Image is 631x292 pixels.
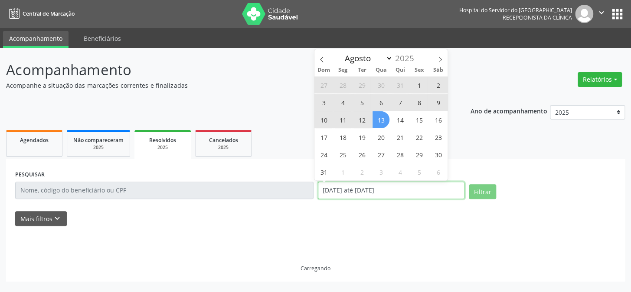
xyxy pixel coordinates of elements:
span: Agosto 24, 2025 [315,146,332,163]
span: Ter [353,67,372,73]
span: Agosto 16, 2025 [430,111,447,128]
p: Acompanhamento [6,59,439,81]
span: Qui [390,67,409,73]
a: Acompanhamento [3,31,69,48]
span: Seg [333,67,353,73]
span: Agosto 30, 2025 [430,146,447,163]
span: Agosto 31, 2025 [315,163,332,180]
span: Agosto 5, 2025 [353,94,370,111]
span: Resolvidos [149,136,176,144]
button: Filtrar [469,184,496,199]
span: Agosto 20, 2025 [373,129,389,146]
span: Agosto 19, 2025 [353,129,370,146]
span: Agosto 29, 2025 [411,146,428,163]
span: Setembro 3, 2025 [373,163,389,180]
div: Hospital do Servidor do [GEOGRAPHIC_DATA] [459,7,572,14]
span: Agosto 10, 2025 [315,111,332,128]
span: Agosto 26, 2025 [353,146,370,163]
div: 2025 [141,144,185,151]
span: Julho 30, 2025 [373,76,389,93]
span: Agosto 2, 2025 [430,76,447,93]
button: apps [610,7,625,22]
span: Não compareceram [73,136,124,144]
i:  [597,8,606,17]
span: Sáb [428,67,448,73]
span: Sex [409,67,428,73]
span: Agendados [20,136,49,144]
span: Julho 28, 2025 [334,76,351,93]
span: Agosto 14, 2025 [392,111,409,128]
span: Agosto 17, 2025 [315,129,332,146]
button:  [593,5,610,23]
span: Setembro 4, 2025 [392,163,409,180]
span: Agosto 12, 2025 [353,111,370,128]
span: Dom [314,67,333,73]
span: Julho 27, 2025 [315,76,332,93]
span: Agosto 3, 2025 [315,94,332,111]
img: img [575,5,593,23]
button: Mais filtroskeyboard_arrow_down [15,211,67,226]
select: Month [341,52,393,64]
a: Beneficiários [78,31,127,46]
span: Setembro 1, 2025 [334,163,351,180]
i: keyboard_arrow_down [52,214,62,223]
span: Agosto 28, 2025 [392,146,409,163]
span: Agosto 1, 2025 [411,76,428,93]
button: Relatórios [578,72,622,87]
span: Setembro 6, 2025 [430,163,447,180]
span: Agosto 22, 2025 [411,129,428,146]
span: Agosto 21, 2025 [392,129,409,146]
span: Agosto 13, 2025 [373,111,389,128]
span: Julho 29, 2025 [353,76,370,93]
div: 2025 [73,144,124,151]
span: Agosto 6, 2025 [373,94,389,111]
span: Central de Marcação [23,10,75,17]
span: Qua [371,67,390,73]
span: Agosto 27, 2025 [373,146,389,163]
span: Setembro 2, 2025 [353,163,370,180]
span: Agosto 7, 2025 [392,94,409,111]
span: Agosto 9, 2025 [430,94,447,111]
span: Agosto 23, 2025 [430,129,447,146]
p: Ano de acompanhamento [470,105,547,116]
div: 2025 [202,144,245,151]
div: Carregando [301,265,330,272]
span: Agosto 15, 2025 [411,111,428,128]
a: Central de Marcação [6,7,75,21]
label: PESQUISAR [15,168,45,182]
input: Selecione um intervalo [318,182,465,199]
span: Setembro 5, 2025 [411,163,428,180]
input: Nome, código do beneficiário ou CPF [15,182,314,199]
span: Agosto 4, 2025 [334,94,351,111]
span: Agosto 11, 2025 [334,111,351,128]
span: Agosto 18, 2025 [334,129,351,146]
span: Agosto 25, 2025 [334,146,351,163]
span: Cancelados [209,136,238,144]
span: Agosto 8, 2025 [411,94,428,111]
span: Julho 31, 2025 [392,76,409,93]
p: Acompanhe a situação das marcações correntes e finalizadas [6,81,439,90]
span: Recepcionista da clínica [503,14,572,21]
